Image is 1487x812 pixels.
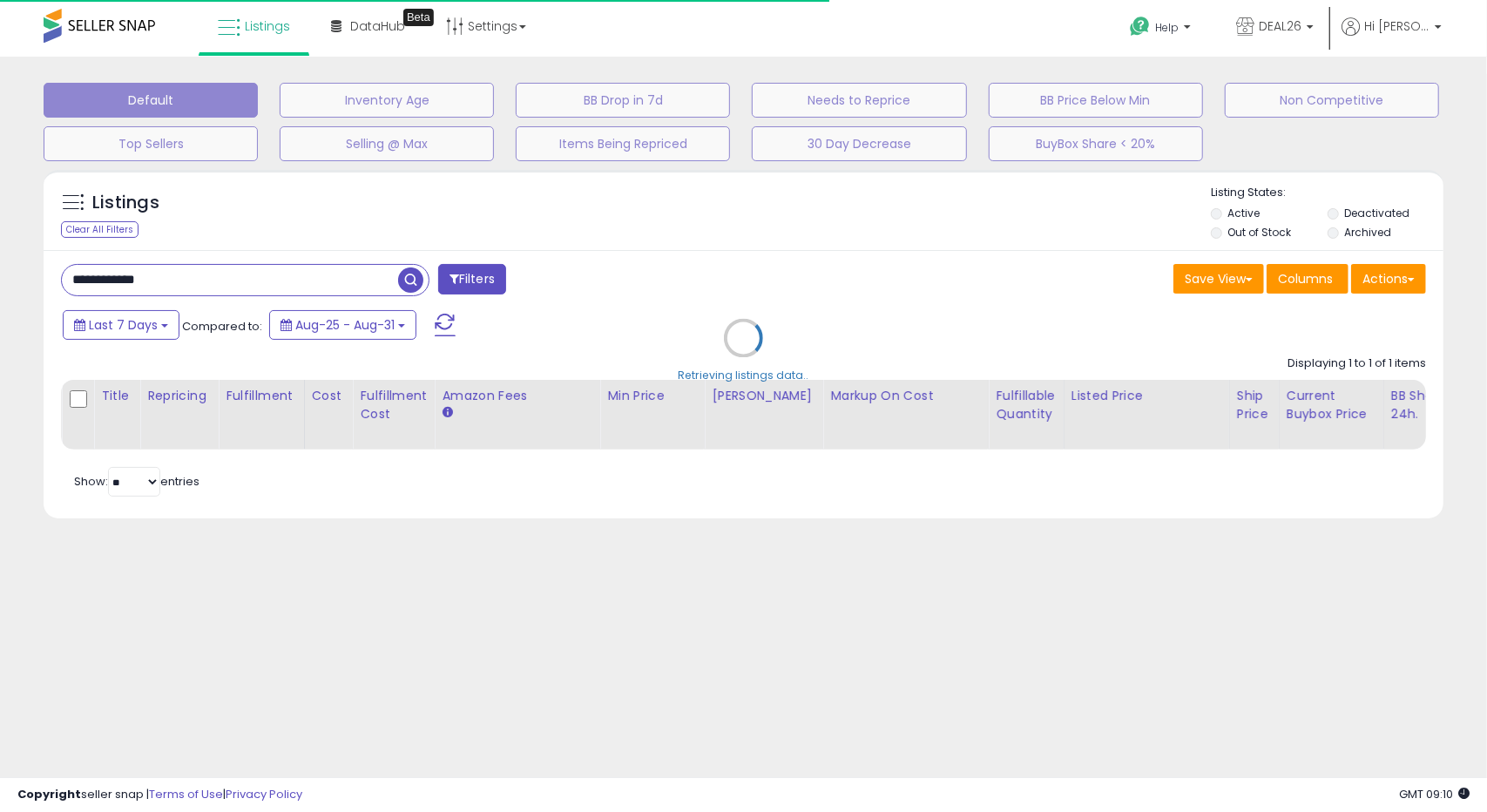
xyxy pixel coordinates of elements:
[752,83,966,118] button: Needs to Reprice
[752,126,966,161] button: 30 Day Decrease
[1116,3,1208,57] a: Help
[679,369,809,384] div: Retrieving listings data..
[989,126,1203,161] button: BuyBox Share < 20%
[44,126,258,161] button: Top Sellers
[280,126,494,161] button: Selling @ Max
[989,83,1203,118] button: BB Price Below Min
[1259,17,1301,35] span: DEAL26
[1342,17,1442,57] a: Hi [PERSON_NAME]
[44,83,258,118] button: Default
[245,17,290,35] span: Listings
[516,83,730,118] button: BB Drop in 7d
[516,126,730,161] button: Items Being Repriced
[1364,17,1430,35] span: Hi [PERSON_NAME]
[1129,16,1151,37] i: Get Help
[280,83,494,118] button: Inventory Age
[1225,83,1439,118] button: Non Competitive
[350,17,405,35] span: DataHub
[403,9,434,26] div: Tooltip anchor
[1155,20,1179,35] span: Help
